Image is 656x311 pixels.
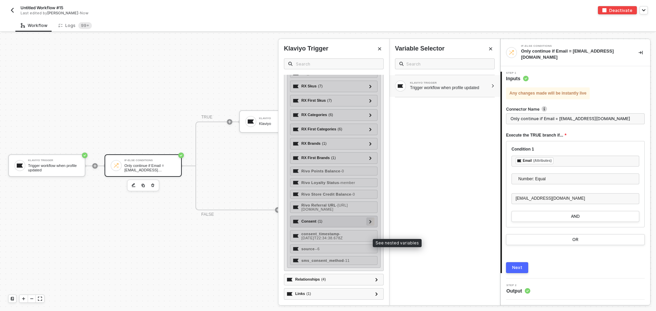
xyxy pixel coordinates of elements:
[328,112,333,118] span: ( 6 )
[373,239,422,247] div: See nested variables
[301,98,332,103] div: RX First Skus
[322,141,326,146] span: ( 1 )
[288,62,292,66] img: search
[398,83,403,89] img: Block
[508,50,515,56] img: integration-icon
[506,75,529,82] span: Inputs
[506,234,645,245] button: OR
[301,141,327,146] div: RX Brands
[301,258,344,263] strong: sms_consent_method
[521,48,628,60] div: Only continue if Email = [EMAIL_ADDRESS][DOMAIN_NAME]
[301,218,322,224] div: Consent
[318,83,323,89] span: ( 7 )
[306,291,311,297] span: ( 1 )
[301,169,340,173] strong: Rivo Points Balance
[406,60,490,68] input: Search
[58,22,92,29] div: Logs
[287,291,292,297] img: links
[22,297,26,301] span: icon-play
[293,84,299,89] img: RX_skus
[20,5,63,11] span: Untitled Workflow #15
[338,126,342,132] span: ( 6 )
[293,180,299,185] img: Rivo Loyalty Status
[301,83,323,89] div: RX Skus
[8,6,16,14] button: back
[506,262,528,273] button: Next
[301,192,351,196] strong: Rivo Store Credit Balance
[506,131,566,140] span: Execute the TRUE branch if...
[609,8,632,13] div: Deactivate
[293,112,299,118] img: RX_categories
[315,247,320,251] span: - -6
[523,158,532,164] div: Email
[301,232,343,240] span: - [DATE]T22:34:38.678Z
[339,181,355,185] span: - member
[506,106,645,112] label: Connector Name
[10,8,15,13] img: back
[301,155,336,161] div: RX First Brands
[38,297,42,301] span: icon-expand
[533,158,552,164] div: (Attributes)
[321,277,326,282] span: ( 4 )
[506,87,590,99] div: Any changes made will be instantly live
[47,11,78,15] span: [PERSON_NAME]
[571,214,580,219] div: AND
[351,192,355,196] span: - 0
[518,174,635,184] span: Number: Equal
[301,232,339,236] strong: consent_timestamp
[293,141,299,146] img: RX_brands
[293,233,299,239] img: consent_timestamp
[572,237,578,242] div: OR
[521,45,624,47] div: If-Else Conditions
[327,98,332,103] span: ( 7 )
[639,51,643,55] span: icon-collapse-right
[30,297,34,301] span: icon-minus
[501,72,650,273] div: Step 1Inputs Any changes made will be instantly liveConnector Nameicon-infoExecute the TRUE branc...
[21,23,47,28] div: Workflow
[517,159,521,163] img: fieldIcon
[410,82,488,84] div: KLAVIYO TRIGGER
[331,155,336,161] span: ( 1 )
[293,192,299,197] img: Rivo Store Credit Balance
[301,203,348,211] span: - [URL][DOMAIN_NAME]
[598,6,637,14] button: deactivateDeactivate
[293,246,299,252] img: source
[293,168,299,174] img: Rivo Points Balance
[293,127,299,132] img: RX_firstCategories
[293,155,299,161] img: RX_firstBrands
[516,196,585,201] span: [EMAIL_ADDRESS][DOMAIN_NAME]
[340,169,344,173] span: - 0
[487,45,495,53] button: Close
[506,72,529,74] span: Step 1
[395,44,445,53] div: Variable Selector
[602,8,606,12] img: deactivate
[301,126,342,132] div: RX First Categories
[301,203,336,207] strong: Rivo Referral URL
[399,62,404,66] img: search
[284,44,328,53] div: Klaviyo Trigger
[293,98,299,103] img: RX_firstSkus
[511,146,639,152] div: Condition 1
[296,60,379,68] input: Search
[318,218,322,224] span: ( 1 )
[511,211,639,222] button: AND
[293,204,299,210] img: Rivo Referral URL
[506,284,530,287] span: Step 2
[506,113,645,124] input: Enter description
[301,247,315,251] strong: source
[295,291,311,297] div: Links
[78,22,92,29] sup: 559
[295,277,326,282] div: Relationships
[506,287,530,294] span: Output
[301,112,333,118] div: RX Categories
[410,85,488,90] div: Trigger workflow when profile updated
[344,258,350,263] span: - 11
[542,106,547,112] img: icon-info
[375,45,384,53] button: Close
[293,258,299,263] img: sms_consent_method
[301,181,339,185] strong: Rivo Loyalty Status
[20,11,312,16] div: Last edited by - Now
[512,265,522,270] div: Next
[293,219,299,224] img: consent
[287,277,292,282] img: relationships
